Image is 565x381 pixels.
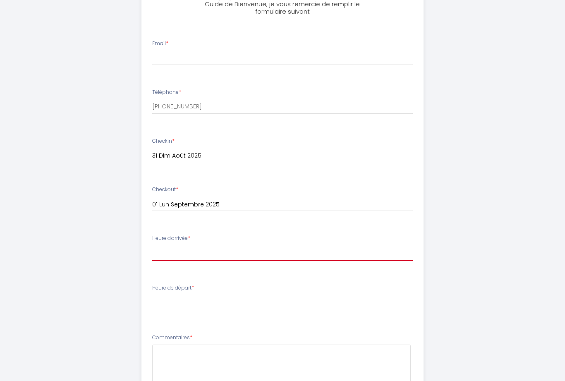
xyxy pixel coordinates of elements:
[152,334,192,342] label: Commentaires
[152,235,190,243] label: Heure d'arrivée
[152,186,178,194] label: Checkout
[152,285,194,292] label: Heure de départ
[152,138,175,146] label: Checkin
[152,89,181,97] label: Téléphone
[152,40,168,48] label: Email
